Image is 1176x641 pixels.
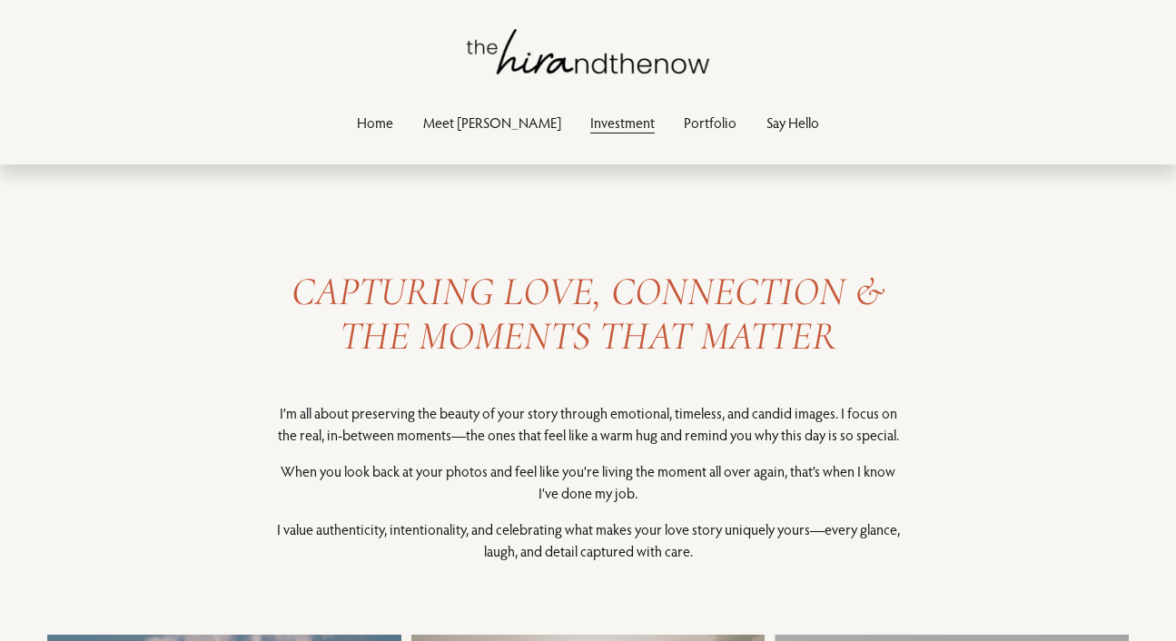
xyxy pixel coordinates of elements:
[274,460,901,504] p: When you look back at your photos and feel like you’re living the moment all over again, that’s w...
[292,267,894,360] em: CAPTURING LOVE, CONNECTION & THE MOMENTS THAT MATTER
[766,110,819,134] a: Say Hello
[274,518,901,562] p: I value authenticity, intentionality, and celebrating what makes your love story uniquely yours—e...
[467,29,710,74] img: thehirandthenow
[357,110,393,134] a: Home
[423,110,561,134] a: Meet [PERSON_NAME]
[274,402,901,446] p: I’m all about preserving the beauty of your story through emotional, timeless, and candid images....
[590,110,655,134] a: Investment
[684,110,736,134] a: Portfolio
